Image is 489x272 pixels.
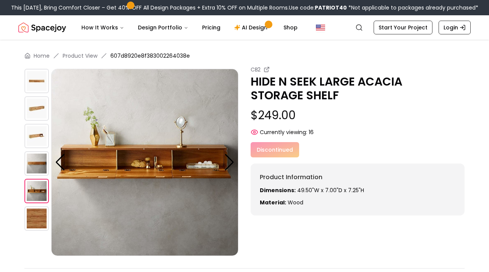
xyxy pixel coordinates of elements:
button: How It Works [75,20,130,35]
nav: Global [18,15,471,40]
img: Spacejoy Logo [18,20,66,35]
li: Product View [63,52,97,60]
a: Login [439,21,471,34]
span: Currently viewing: [260,128,307,136]
p: HIDE N SEEK LARGE ACACIA STORAGE SHELF [251,75,465,102]
img: United States [316,23,325,32]
img: https://storage.googleapis.com/spacejoy-main/assets/607d8920e8f383002264038e/product_4_044608j0kep24 [24,179,49,203]
a: Shop [277,20,304,35]
p: 49.50"W x 7.00"D x 7.25"H [260,186,455,194]
a: Spacejoy [18,20,66,35]
h6: Product Information [260,173,455,182]
img: https://storage.googleapis.com/spacejoy-main/assets/607d8920e8f383002264038e/product_5_c6m5g7m324il [24,206,49,231]
small: CB2 [251,66,261,73]
strong: Dimensions: [260,186,296,194]
span: 16 [309,128,314,136]
span: Wood [288,199,303,206]
a: Start Your Project [374,21,432,34]
nav: breadcrumb [24,52,465,60]
span: *Not applicable to packages already purchased* [347,4,478,11]
button: Design Portfolio [132,20,194,35]
img: https://storage.googleapis.com/spacejoy-main/assets/607d8920e8f383002264038e/product_1_hpple902nkg5 [24,96,49,121]
span: Use code: [289,4,347,11]
b: PATRIOT40 [315,4,347,11]
nav: Main [75,20,304,35]
img: https://storage.googleapis.com/spacejoy-main/assets/607d8920e8f383002264038e/product_0_a7gbaglpf1h [24,69,49,93]
a: AI Design [228,20,276,35]
img: https://storage.googleapis.com/spacejoy-main/assets/607d8920e8f383002264038e/product_3_p1dlmiadbfbd [24,151,49,176]
img: https://storage.googleapis.com/spacejoy-main/assets/607d8920e8f383002264038e/product_4_044608j0kep24 [51,69,238,256]
img: https://storage.googleapis.com/spacejoy-main/assets/607d8920e8f383002264038e/product_2_jdpinilc9fl [24,124,49,148]
a: Pricing [196,20,227,35]
a: Home [34,52,50,60]
strong: Material: [260,199,286,206]
span: 607d8920e8f383002264038e [110,52,190,60]
p: $249.00 [251,108,465,122]
div: This [DATE], Bring Comfort Closer – Get 40% OFF All Design Packages + Extra 10% OFF on Multiple R... [11,4,478,11]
